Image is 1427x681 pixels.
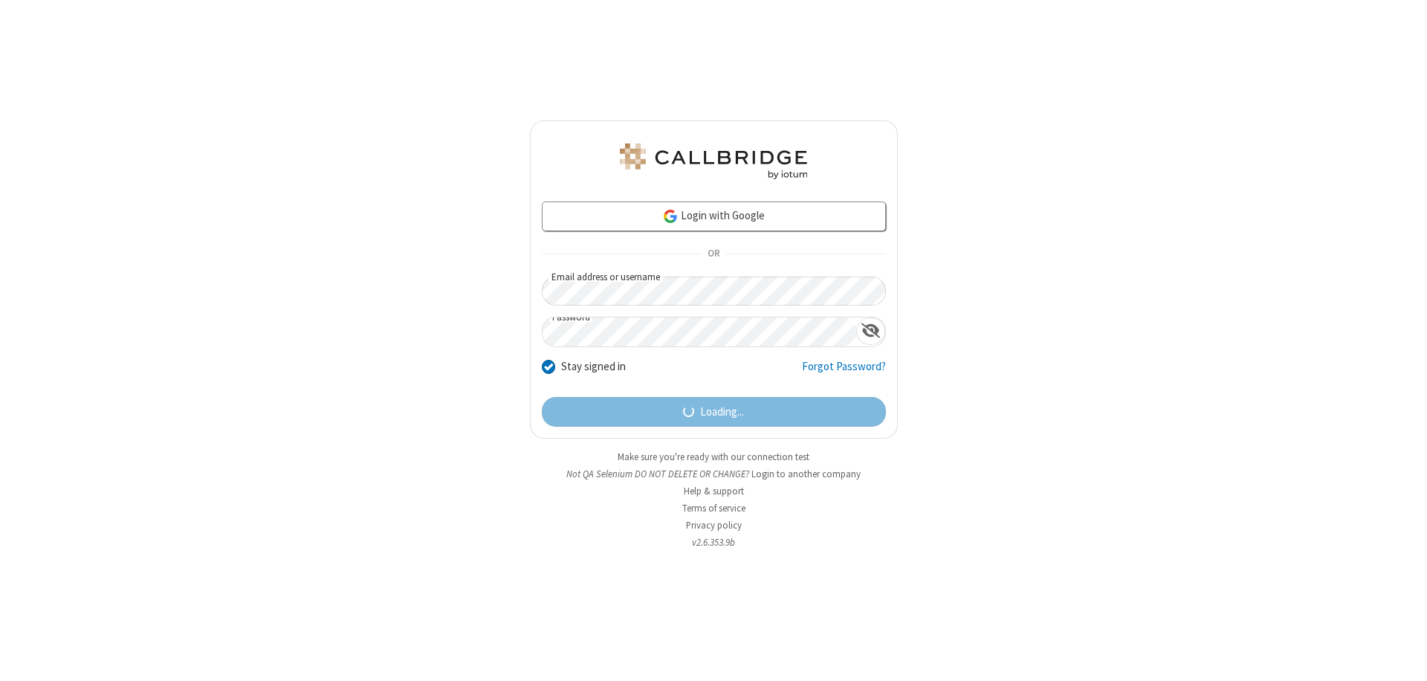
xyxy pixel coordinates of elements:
a: Privacy policy [686,519,742,532]
li: v2.6.353.9b [530,535,898,549]
a: Login with Google [542,201,886,231]
input: Password [543,317,856,346]
a: Help & support [684,485,744,497]
label: Stay signed in [561,358,626,375]
a: Terms of service [682,502,745,514]
img: QA Selenium DO NOT DELETE OR CHANGE [617,143,810,179]
button: Login to another company [751,467,861,481]
button: Loading... [542,397,886,427]
iframe: Chat [1390,642,1416,671]
li: Not QA Selenium DO NOT DELETE OR CHANGE? [530,467,898,481]
img: google-icon.png [662,208,679,225]
input: Email address or username [542,277,886,306]
span: Loading... [700,404,744,421]
a: Make sure you're ready with our connection test [618,451,809,463]
a: Forgot Password? [802,358,886,387]
span: OR [702,244,725,265]
div: Show password [856,317,885,345]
